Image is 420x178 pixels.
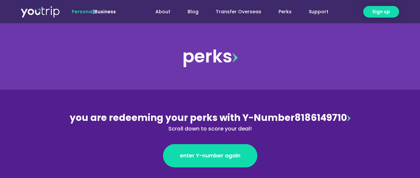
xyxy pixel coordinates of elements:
[372,8,390,15] span: Sign up
[72,8,116,15] span: |
[270,6,300,18] a: Perks
[70,111,294,124] span: you are redeeming your perks with Y-Number
[163,144,257,167] a: enter Y-number again
[207,6,270,18] a: Transfer Overseas
[363,6,399,18] a: Sign up
[147,6,179,18] a: About
[95,8,116,15] a: Business
[300,6,337,18] a: Support
[179,6,207,18] a: Blog
[66,111,354,133] div: 8186149710
[134,6,337,18] nav: Menu
[72,8,93,15] span: Personal
[66,125,354,133] div: Scroll down to score your deal!
[180,152,240,160] span: enter Y-number again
